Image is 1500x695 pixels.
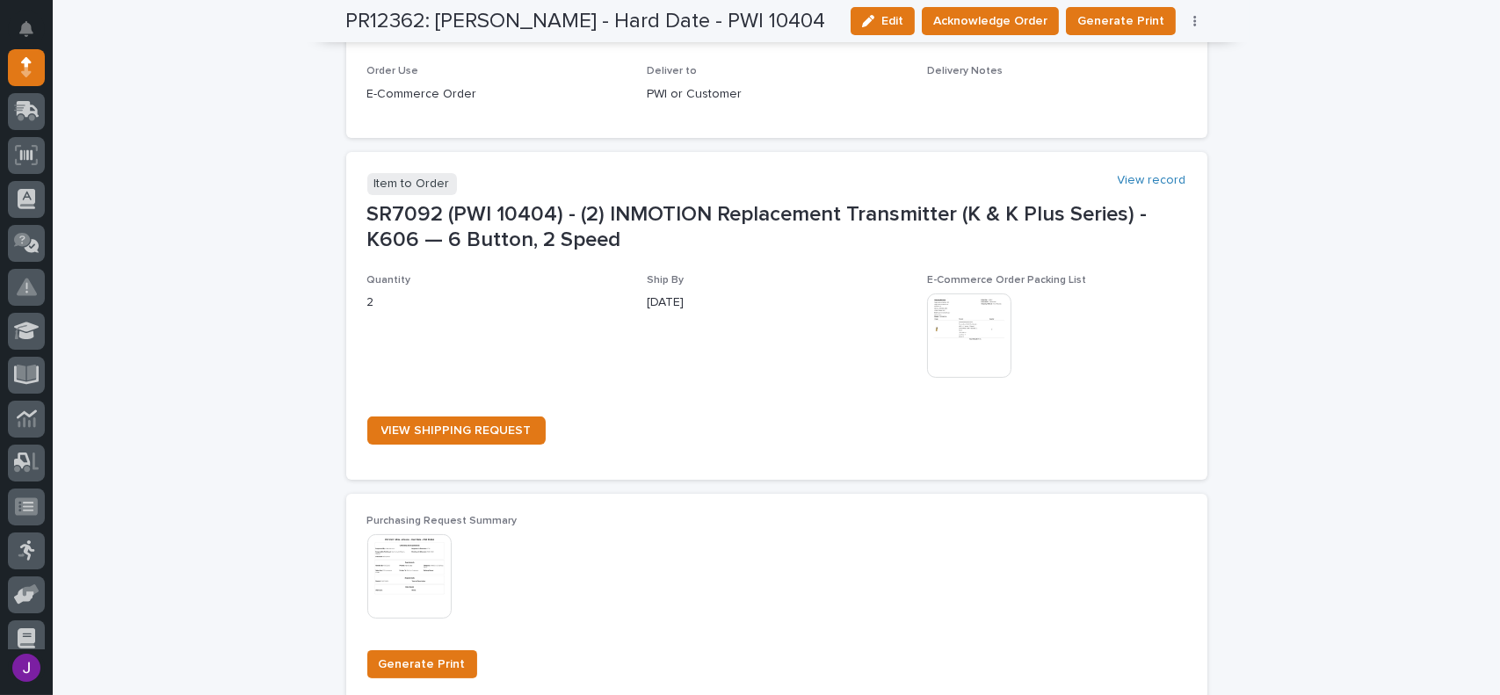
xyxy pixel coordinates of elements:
span: Quantity [367,275,411,286]
button: Edit [851,7,915,35]
a: View record [1118,173,1186,188]
p: SR7092 (PWI 10404) - (2) INMOTION Replacement Transmitter (K & K Plus Series) - K606 — 6 Button, ... [367,202,1186,253]
button: Notifications [8,11,45,47]
span: Order Use [367,66,419,76]
h2: PR12362: [PERSON_NAME] - Hard Date - PWI 10404 [346,9,826,34]
a: VIEW SHIPPING REQUEST [367,416,546,445]
span: Purchasing Request Summary [367,516,518,526]
button: users-avatar [8,649,45,686]
div: Notifications [22,21,45,49]
p: PWI or Customer [647,85,906,104]
p: E-Commerce Order [367,85,627,104]
span: Acknowledge Order [933,11,1047,32]
span: VIEW SHIPPING REQUEST [381,424,532,437]
button: Acknowledge Order [922,7,1059,35]
span: Delivery Notes [927,66,1003,76]
span: Generate Print [1077,11,1164,32]
button: Generate Print [1066,7,1176,35]
span: Generate Print [379,654,466,675]
span: Ship By [647,275,684,286]
p: [DATE] [647,293,906,312]
p: Item to Order [367,173,457,195]
p: 2 [367,293,627,312]
span: Deliver to [647,66,697,76]
button: Generate Print [367,650,477,678]
span: Edit [881,13,903,29]
span: E-Commerce Order Packing List [927,275,1086,286]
